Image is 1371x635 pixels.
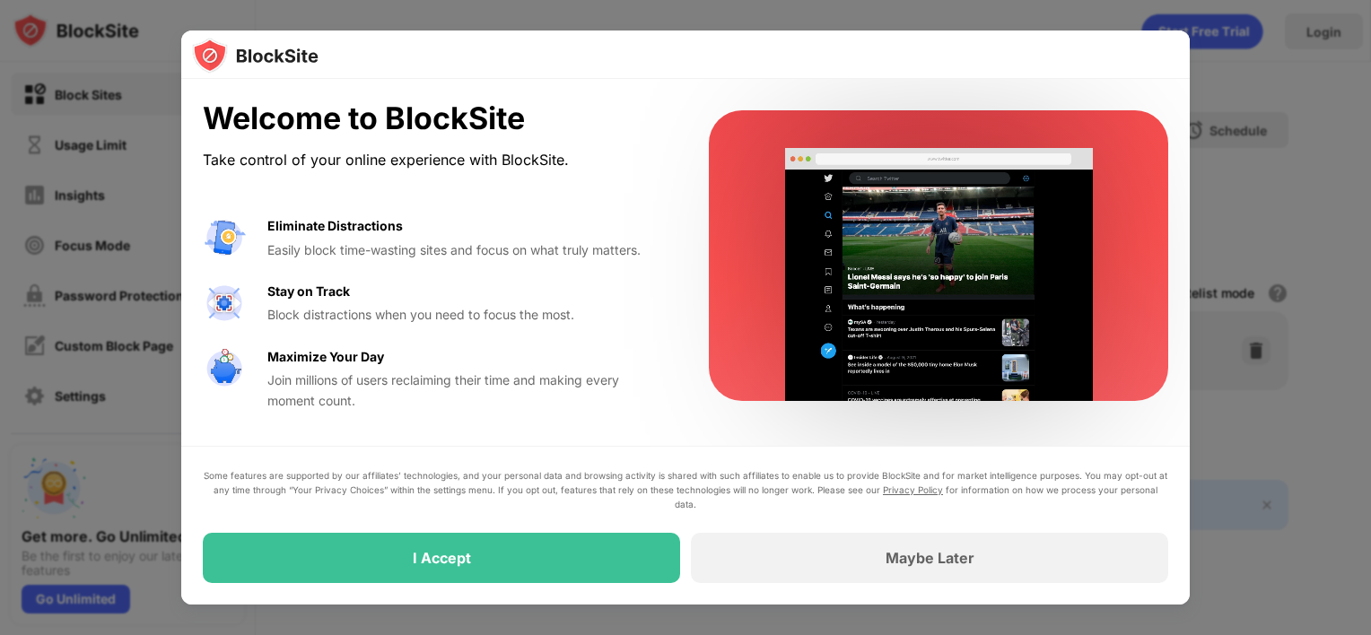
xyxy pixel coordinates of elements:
div: Maximize Your Day [267,347,384,367]
img: value-avoid-distractions.svg [203,216,246,259]
div: Easily block time-wasting sites and focus on what truly matters. [267,240,666,260]
div: Block distractions when you need to focus the most. [267,305,666,325]
div: Stay on Track [267,282,350,301]
img: value-focus.svg [203,282,246,325]
img: logo-blocksite.svg [192,38,319,74]
img: value-safe-time.svg [203,347,246,390]
div: I Accept [413,549,471,567]
div: Join millions of users reclaiming their time and making every moment count. [267,370,666,411]
div: Take control of your online experience with BlockSite. [203,147,666,173]
div: Some features are supported by our affiliates’ technologies, and your personal data and browsing ... [203,468,1168,511]
div: Eliminate Distractions [267,216,403,236]
div: Welcome to BlockSite [203,100,666,137]
iframe: Caixa de diálogo "Fazer login com o Google" [1002,18,1353,341]
a: Privacy Policy [883,484,943,495]
div: Maybe Later [886,549,974,567]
